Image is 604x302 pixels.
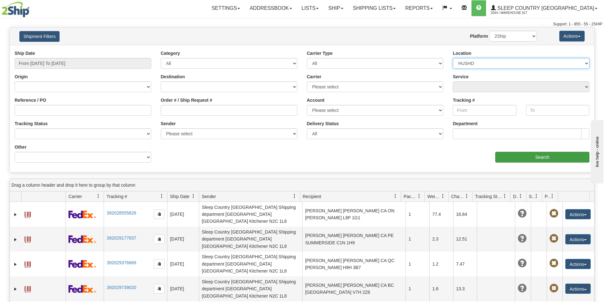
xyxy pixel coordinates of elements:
[307,50,333,56] label: Carrier Type
[170,193,189,200] span: Ship Date
[199,227,302,251] td: Sleep Country [GEOGRAPHIC_DATA] Shipping department [GEOGRAPHIC_DATA] [GEOGRAPHIC_DATA] Kitchener...
[549,259,558,268] span: Pickup Not Assigned
[5,5,59,10] div: live help - online
[495,152,589,163] input: Search
[453,74,469,80] label: Service
[453,276,477,301] td: 13.3
[24,259,31,269] a: Label
[68,285,96,293] img: 2 - FedEx Express®
[451,193,464,200] span: Charge
[19,31,60,42] button: Shipment Filters
[12,236,19,243] a: Expand
[491,10,538,16] span: 2044 / Warehouse 917
[518,209,527,218] span: Unknown
[438,191,448,202] a: Weight filter column settings
[549,284,558,293] span: Pickup Not Assigned
[302,202,406,227] td: [PERSON_NAME] [PERSON_NAME] CA ON [PERSON_NAME] L8P 1G1
[406,252,429,276] td: 1
[302,252,406,276] td: [PERSON_NAME] [PERSON_NAME] CA QC [PERSON_NAME] H9H 3B7
[12,261,19,267] a: Expand
[307,74,321,80] label: Carrier
[453,202,477,227] td: 16.84
[453,97,475,103] label: Tracking #
[15,120,48,127] label: Tracking Status
[68,235,96,243] img: 2 - FedEx Express®
[161,120,176,127] label: Sender
[547,191,558,202] a: Pickup Status filter column settings
[2,22,602,27] div: Support: 1 - 855 - 55 - 2SHIP
[518,259,527,268] span: Unknown
[470,33,488,39] label: Platform
[565,284,591,294] button: Actions
[549,234,558,243] span: Pickup Not Assigned
[202,193,216,200] span: Sender
[24,234,31,244] a: Label
[68,193,82,200] span: Carrier
[406,276,429,301] td: 1
[475,193,503,200] span: Tracking Status
[390,191,401,202] a: Recipient filter column settings
[453,50,471,56] label: Location
[12,286,19,292] a: Expand
[12,211,19,218] a: Expand
[348,0,400,16] a: Shipping lists
[453,120,477,127] label: Department
[307,120,339,127] label: Delivery Status
[68,210,96,218] img: 2 - FedEx Express®
[245,0,297,16] a: Addressbook
[323,0,348,16] a: Ship
[167,227,199,251] td: [DATE]
[559,31,585,42] button: Actions
[526,105,589,116] input: To
[499,191,510,202] a: Tracking Status filter column settings
[167,252,199,276] td: [DATE]
[167,202,199,227] td: [DATE]
[302,276,406,301] td: [PERSON_NAME] [PERSON_NAME] CA BC [GEOGRAPHIC_DATA] V7H 2Z6
[68,260,96,268] img: 2 - FedEx Express®
[461,191,472,202] a: Charge filter column settings
[161,97,212,103] label: Order # / Ship Request #
[199,202,302,227] td: Sleep Country [GEOGRAPHIC_DATA] Shipping department [GEOGRAPHIC_DATA] [GEOGRAPHIC_DATA] Kitchener...
[513,193,518,200] span: Delivery Status
[518,284,527,293] span: Unknown
[161,50,180,56] label: Category
[207,0,245,16] a: Settings
[589,119,603,183] iframe: chat widget
[429,276,453,301] td: 1.6
[400,0,438,16] a: Reports
[289,191,300,202] a: Sender filter column settings
[2,2,29,17] img: logo2044.jpg
[545,193,550,200] span: Pickup Status
[161,74,185,80] label: Destination
[303,193,321,200] span: Recipient
[107,260,136,265] a: 392029376869
[107,210,136,215] a: 392028555826
[93,191,104,202] a: Carrier filter column settings
[549,209,558,218] span: Pickup Not Assigned
[156,191,167,202] a: Tracking # filter column settings
[15,74,28,80] label: Origin
[486,0,602,16] a: Sleep Country [GEOGRAPHIC_DATA] 2044 / Warehouse 917
[406,227,429,251] td: 1
[429,202,453,227] td: 77.4
[24,209,31,219] a: Label
[515,191,526,202] a: Delivery Status filter column settings
[24,283,31,293] a: Label
[565,234,591,244] button: Actions
[453,227,477,251] td: 12.51
[427,193,441,200] span: Weight
[453,105,516,116] input: From
[406,202,429,227] td: 1
[531,191,542,202] a: Shipment Issues filter column settings
[429,227,453,251] td: 2.3
[15,97,46,103] label: Reference / PO
[154,259,165,269] button: Copy to clipboard
[154,235,165,244] button: Copy to clipboard
[154,209,165,219] button: Copy to clipboard
[297,0,323,16] a: Lists
[453,252,477,276] td: 7.47
[307,97,325,103] label: Account
[496,5,594,11] span: Sleep Country [GEOGRAPHIC_DATA]
[199,276,302,301] td: Sleep Country [GEOGRAPHIC_DATA] Shipping department [GEOGRAPHIC_DATA] [GEOGRAPHIC_DATA] Kitchener...
[167,276,199,301] td: [DATE]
